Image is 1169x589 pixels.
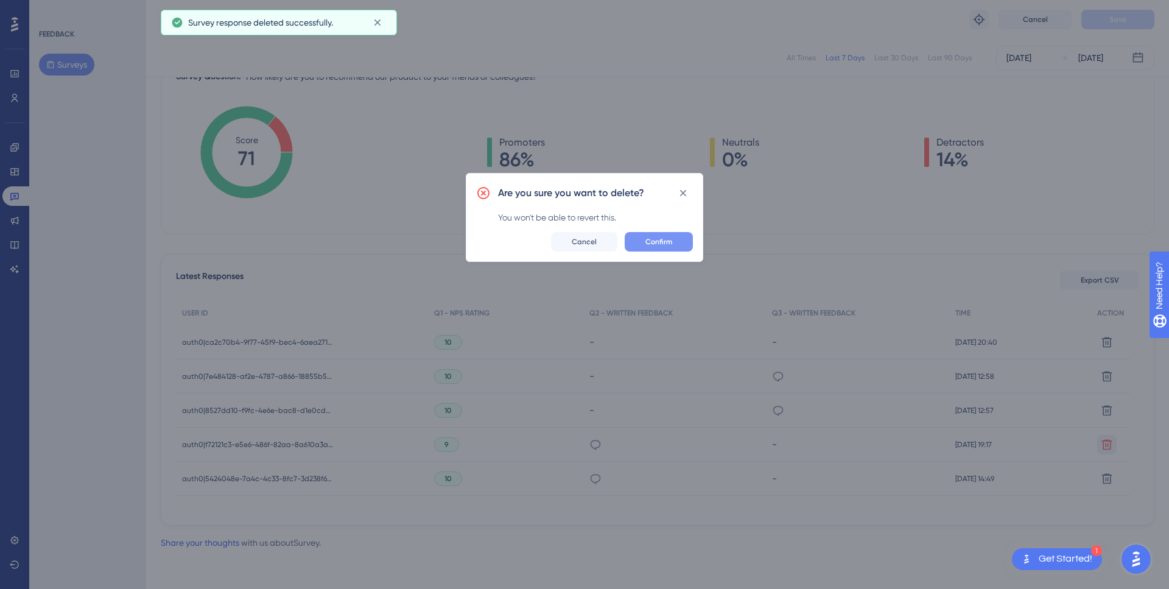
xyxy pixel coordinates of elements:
div: Open Get Started! checklist, remaining modules: 1 [1012,548,1102,570]
div: 1 [1091,545,1102,556]
div: You won't be able to revert this. [498,210,693,225]
h2: Are you sure you want to delete? [498,186,644,200]
span: Survey response deleted successfully. [188,15,333,30]
span: Cancel [572,237,597,247]
img: launcher-image-alternative-text [1019,552,1034,566]
span: Need Help? [29,3,76,18]
iframe: UserGuiding AI Assistant Launcher [1118,541,1154,577]
span: Confirm [645,237,672,247]
div: Get Started! [1039,552,1092,566]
